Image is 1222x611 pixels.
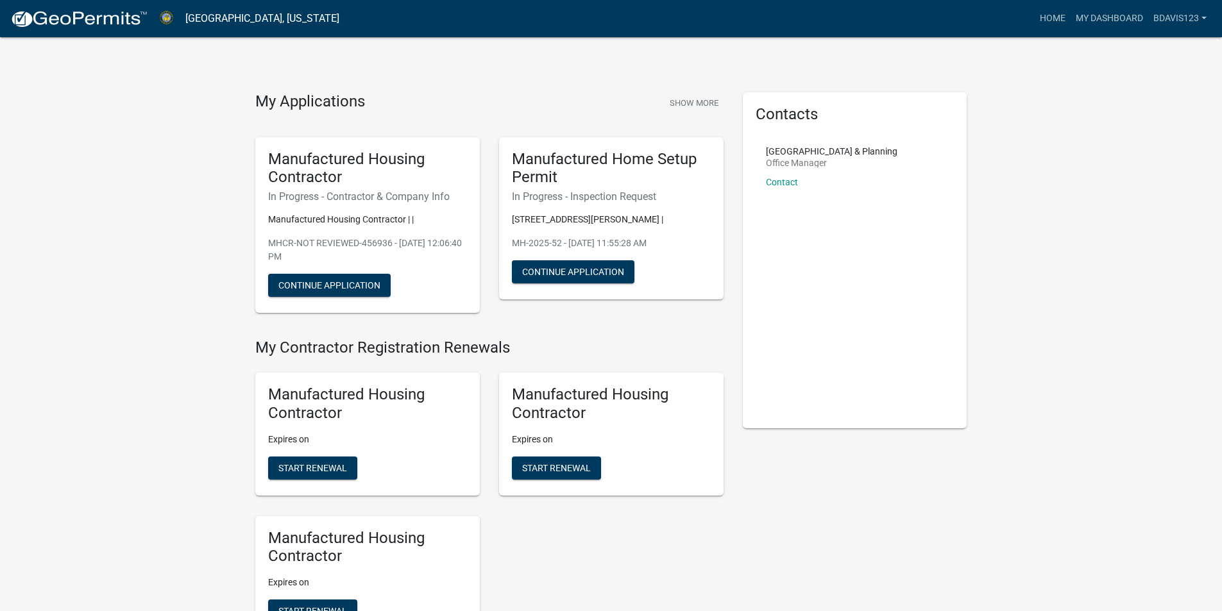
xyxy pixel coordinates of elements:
p: [GEOGRAPHIC_DATA] & Planning [766,147,897,156]
a: My Dashboard [1071,6,1148,31]
p: Office Manager [766,158,897,167]
button: Start Renewal [268,456,357,480]
span: Start Renewal [278,462,347,473]
h5: Manufactured Housing Contractor [512,385,711,423]
h4: My Contractor Registration Renewals [255,339,724,357]
p: Expires on [268,576,467,589]
h4: My Applications [255,92,365,112]
p: MHCR-NOT REVIEWED-456936 - [DATE] 12:06:40 PM [268,237,467,264]
h5: Contacts [756,105,955,124]
h5: Manufactured Housing Contractor [268,529,467,566]
button: Start Renewal [512,456,601,480]
span: Start Renewal [522,462,591,473]
img: Abbeville County, South Carolina [158,10,175,27]
p: Manufactured Housing Contractor | | [268,213,467,226]
button: Continue Application [268,274,391,297]
a: BDavis123 [1148,6,1212,31]
button: Continue Application [512,260,634,283]
a: Home [1035,6,1071,31]
h5: Manufactured Home Setup Permit [512,150,711,187]
h5: Manufactured Housing Contractor [268,150,467,187]
button: Show More [665,92,724,113]
a: [GEOGRAPHIC_DATA], [US_STATE] [185,8,339,29]
h6: In Progress - Inspection Request [512,190,711,203]
a: Contact [766,177,798,187]
p: Expires on [268,433,467,446]
h5: Manufactured Housing Contractor [268,385,467,423]
h6: In Progress - Contractor & Company Info [268,190,467,203]
p: MH-2025-52 - [DATE] 11:55:28 AM [512,237,711,250]
p: [STREET_ADDRESS][PERSON_NAME] | [512,213,711,226]
p: Expires on [512,433,711,446]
